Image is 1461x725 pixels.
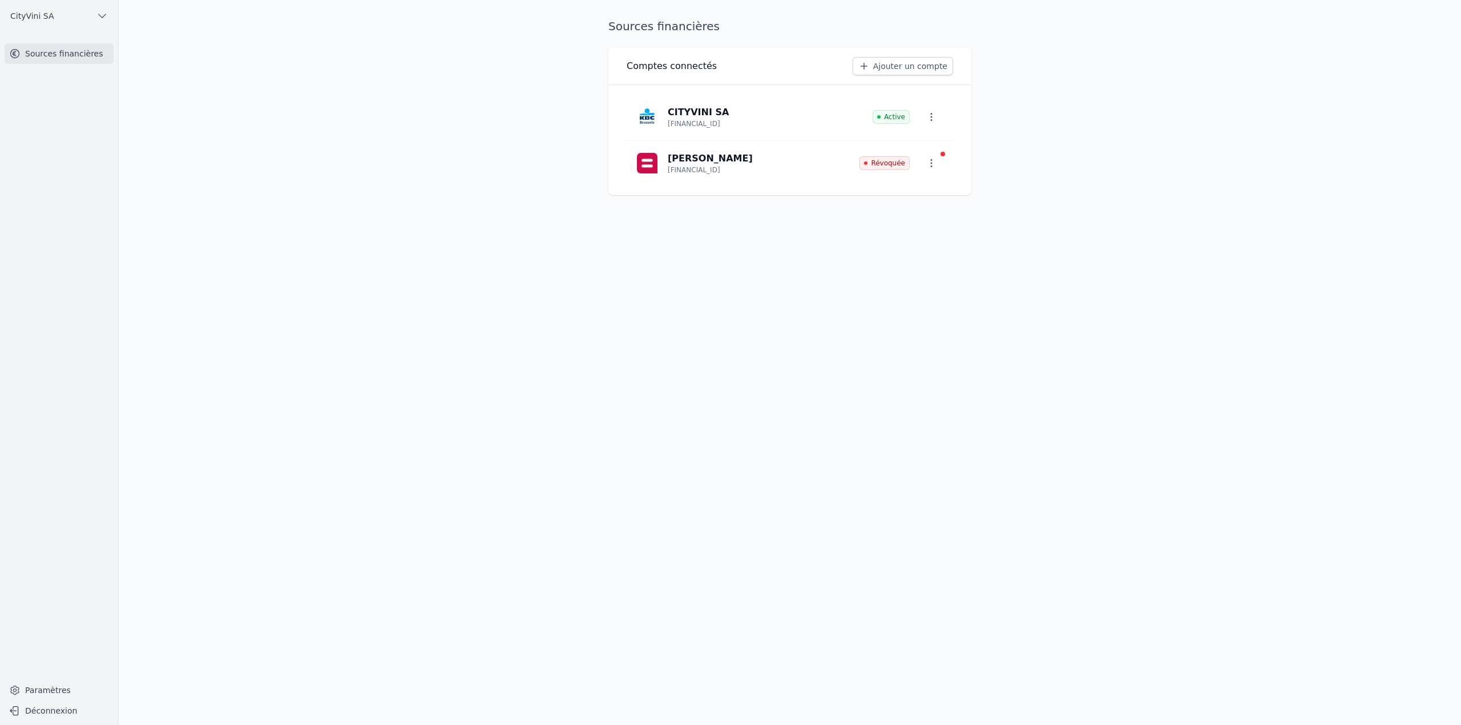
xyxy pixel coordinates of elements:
[627,59,717,73] h3: Comptes connectés
[5,7,114,25] button: CityVini SA
[10,10,54,22] span: CityVini SA
[853,57,953,75] a: Ajouter un compte
[5,702,114,720] button: Déconnexion
[668,106,729,119] p: CITYVINI SA
[627,140,953,186] a: [PERSON_NAME] [FINANCIAL_ID] Révoquée
[5,681,114,699] a: Paramètres
[608,18,720,34] h1: Sources financières
[668,119,720,128] p: [FINANCIAL_ID]
[627,94,953,140] a: CITYVINI SA [FINANCIAL_ID] Active
[668,152,753,165] p: [PERSON_NAME]
[873,110,910,124] span: Active
[668,165,720,175] p: [FINANCIAL_ID]
[5,43,114,64] a: Sources financières
[859,156,910,170] span: Révoquée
